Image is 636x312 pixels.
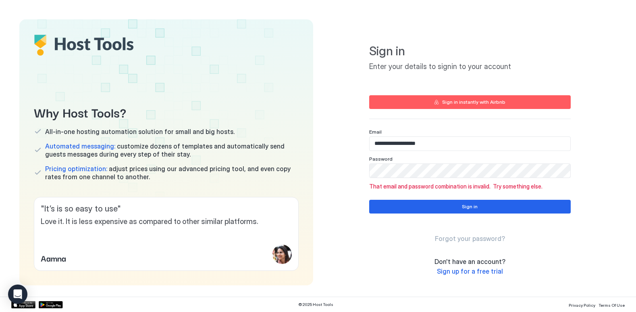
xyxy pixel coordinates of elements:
span: Why Host Tools? [34,103,299,121]
div: Sign in instantly with Airbnb [442,98,505,106]
a: Google Play Store [39,301,63,308]
a: Forgot your password? [435,235,505,243]
span: Aamna [41,252,66,264]
a: Terms Of Use [599,300,625,309]
span: All-in-one hosting automation solution for small and big hosts. [45,128,235,136]
span: customize dozens of templates and automatically send guests messages during every step of their s... [45,142,299,158]
span: Love it. It is less expensive as compared to other similar platforms. [41,217,292,226]
span: Password [369,156,393,162]
span: adjust prices using our advanced pricing tool, and even copy rates from one channel to another. [45,165,299,181]
span: Automated messaging: [45,142,115,150]
span: Don't have an account? [434,258,505,266]
div: profile [272,245,292,264]
span: Forgot your password? [435,235,505,243]
span: That email and password combination is invalid. Try something else. [369,183,571,190]
button: Sign in instantly with Airbnb [369,95,571,109]
span: Enter your details to signin to your account [369,62,571,71]
a: Privacy Policy [569,300,595,309]
button: Sign in [369,200,571,214]
a: App Store [11,301,35,308]
span: Terms Of Use [599,303,625,308]
input: Input Field [370,164,570,178]
div: Sign in [462,203,478,210]
span: Pricing optimization: [45,165,107,173]
span: © 2025 Host Tools [298,302,333,307]
div: Open Intercom Messenger [8,285,27,304]
a: Sign up for a free trial [437,267,503,276]
span: Privacy Policy [569,303,595,308]
input: Input Field [370,137,570,151]
span: Sign in [369,44,571,59]
span: Email [369,129,382,135]
span: " It’s is so easy to use " [41,204,292,214]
